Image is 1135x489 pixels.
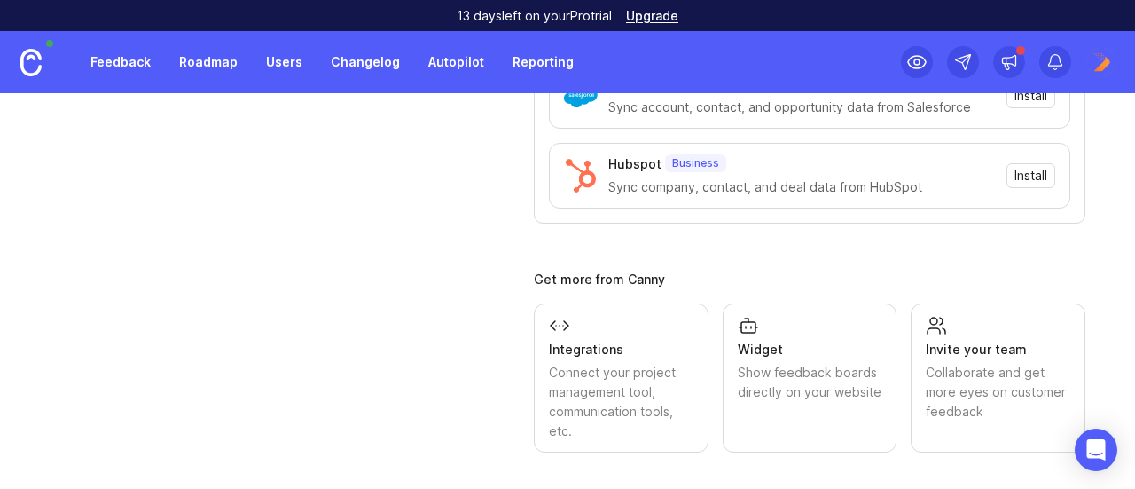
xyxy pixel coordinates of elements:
[549,363,693,441] div: Connect your project management tool, communication tools, etc.
[255,46,313,78] a: Users
[1014,87,1047,105] span: Install
[1085,46,1117,78] img: Admin Ebizneeds
[1014,167,1047,185] span: Install
[534,304,708,453] a: IntegrationsConnect your project management tool, communication tools, etc.
[20,49,42,76] img: Canny Home
[926,363,1070,422] div: Collaborate and get more eyes on customer feedback
[1075,429,1117,471] div: Open Intercom Messenger
[608,154,661,174] div: Hubspot
[911,304,1085,453] a: Invite your teamCollaborate and get more eyes on customer feedback
[723,304,897,453] a: WidgetShow feedback boards directly on your website
[534,273,1085,286] div: Get more from Canny
[738,340,882,359] div: Widget
[608,177,996,197] div: Sync company, contact, and deal data from HubSpot
[1006,163,1055,188] button: Install
[168,46,248,78] a: Roadmap
[80,46,161,78] a: Feedback
[502,46,584,78] a: Reporting
[564,159,598,193] img: Hubspot
[549,340,693,359] div: Integrations
[926,340,1070,359] div: Invite your team
[1006,83,1055,108] button: Install
[672,156,719,170] p: Business
[564,79,598,113] img: Salesforce
[457,7,612,25] p: 13 days left on your Pro trial
[738,363,882,402] div: Show feedback boards directly on your website
[320,46,411,78] a: Changelog
[626,10,678,22] a: Upgrade
[418,46,495,78] a: Autopilot
[608,98,996,117] div: Sync account, contact, and opportunity data from Salesforce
